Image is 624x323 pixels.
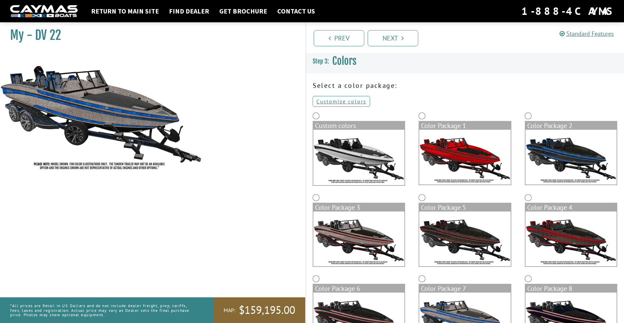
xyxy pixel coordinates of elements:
[313,80,617,91] p: Select a color package:
[166,7,212,16] a: Find Dealer
[313,284,404,293] div: Color Package 6
[521,4,614,19] div: 1-888-4CAYMAS
[526,122,617,130] div: Color Package 2
[526,284,617,293] div: Color Package 8
[313,212,404,266] img: color_package_364.png
[419,284,510,293] div: Color Package 7
[88,7,162,16] a: Return to main site
[224,307,235,314] span: MAP:
[313,203,404,212] div: Color Package 3
[10,300,198,320] p: *All prices are Retail in US Dollars and do not include dealer freight, prep, tariffs, fees, taxe...
[214,297,305,323] a: MAP:$159,195.00
[306,49,624,74] h3: Colors
[313,130,404,185] img: DV22-Base-Layer.png
[10,28,288,43] h1: My - DV 22
[274,7,318,16] a: Contact Us
[419,212,510,266] img: color_package_365.png
[419,130,510,184] img: color_package_362.png
[526,203,617,212] div: Color Package 4
[10,5,78,18] img: white-logo-c9c8dbefe5ff5ceceb0f0178aa75bf4bb51f6bca0971e226c86eb53dfe498488.png
[419,122,510,130] div: Color Package 1
[313,96,370,107] a: Customize colors
[560,30,614,38] a: Standard Features
[419,203,510,212] div: Color Package 5
[368,30,418,46] a: Next
[526,212,617,266] img: color_package_366.png
[239,303,295,317] span: $159,195.00
[312,29,624,46] ul: Pagination
[526,130,617,184] img: color_package_363.png
[216,7,271,16] a: Get Brochure
[313,122,404,130] div: Custom colors
[314,30,364,46] a: Prev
